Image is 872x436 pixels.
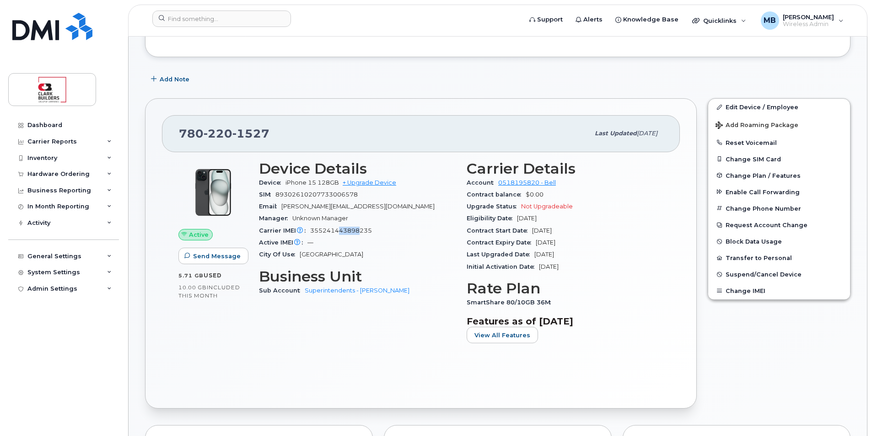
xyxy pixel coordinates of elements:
[467,327,538,343] button: View All Features
[754,11,850,30] div: Matthew Buttrey
[259,227,310,234] span: Carrier IMEI
[467,179,498,186] span: Account
[160,75,189,84] span: Add Note
[232,127,269,140] span: 1527
[783,13,834,21] span: [PERSON_NAME]
[474,331,530,340] span: View All Features
[526,191,544,198] span: $0.00
[708,151,850,167] button: Change SIM Card
[259,251,300,258] span: City Of Use
[517,215,537,222] span: [DATE]
[467,263,539,270] span: Initial Activation Date
[708,167,850,184] button: Change Plan / Features
[467,203,521,210] span: Upgrade Status
[708,266,850,282] button: Suspend/Cancel Device
[467,191,526,198] span: Contract balance
[726,271,802,278] span: Suspend/Cancel Device
[310,227,372,234] span: 355241443898235
[259,215,292,222] span: Manager
[179,127,269,140] span: 780
[467,239,536,246] span: Contract Expiry Date
[178,284,240,299] span: included this month
[259,203,281,210] span: Email
[708,233,850,250] button: Block Data Usage
[307,239,313,246] span: —
[498,179,556,186] a: 0518195820 - Bell
[783,21,834,28] span: Wireless Admin
[178,284,207,291] span: 10.00 GB
[259,239,307,246] span: Active IMEI
[708,250,850,266] button: Transfer to Personal
[152,11,291,27] input: Find something...
[708,184,850,200] button: Enable Call Forwarding
[467,280,663,297] h3: Rate Plan
[583,15,603,24] span: Alerts
[145,71,197,87] button: Add Note
[186,165,241,220] img: iPhone_15_Black.png
[523,11,569,29] a: Support
[178,248,248,264] button: Send Message
[708,134,850,151] button: Reset Voicemail
[521,203,573,210] span: Not Upgradeable
[623,15,678,24] span: Knowledge Base
[532,227,552,234] span: [DATE]
[708,99,850,115] a: Edit Device / Employee
[259,191,275,198] span: SIM
[726,172,801,179] span: Change Plan / Features
[569,11,609,29] a: Alerts
[726,188,800,195] span: Enable Call Forwarding
[259,160,456,177] h3: Device Details
[595,130,637,137] span: Last updated
[467,160,663,177] h3: Carrier Details
[259,179,285,186] span: Device
[281,203,435,210] span: [PERSON_NAME][EMAIL_ADDRESS][DOMAIN_NAME]
[609,11,685,29] a: Knowledge Base
[536,239,555,246] span: [DATE]
[300,251,363,258] span: [GEOGRAPHIC_DATA]
[537,15,563,24] span: Support
[467,215,517,222] span: Eligibility Date
[204,127,232,140] span: 220
[708,217,850,233] button: Request Account Change
[305,287,409,294] a: Superintendents - [PERSON_NAME]
[178,272,204,279] span: 5.71 GB
[716,122,798,130] span: Add Roaming Package
[259,268,456,285] h3: Business Unit
[193,252,241,261] span: Send Message
[832,396,865,429] iframe: Messenger Launcher
[467,316,663,327] h3: Features as of [DATE]
[764,15,776,26] span: MB
[467,251,534,258] span: Last Upgraded Date
[467,299,555,306] span: SmartShare 80/10GB 36M
[686,11,753,30] div: Quicklinks
[189,230,209,239] span: Active
[275,191,358,198] span: 89302610207733006578
[708,115,850,134] button: Add Roaming Package
[292,215,348,222] span: Unknown Manager
[539,263,559,270] span: [DATE]
[534,251,554,258] span: [DATE]
[708,200,850,217] button: Change Phone Number
[259,287,305,294] span: Sub Account
[343,179,396,186] a: + Upgrade Device
[637,130,657,137] span: [DATE]
[703,17,737,24] span: Quicklinks
[204,272,222,279] span: used
[708,282,850,299] button: Change IMEI
[467,227,532,234] span: Contract Start Date
[285,179,339,186] span: iPhone 15 128GB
